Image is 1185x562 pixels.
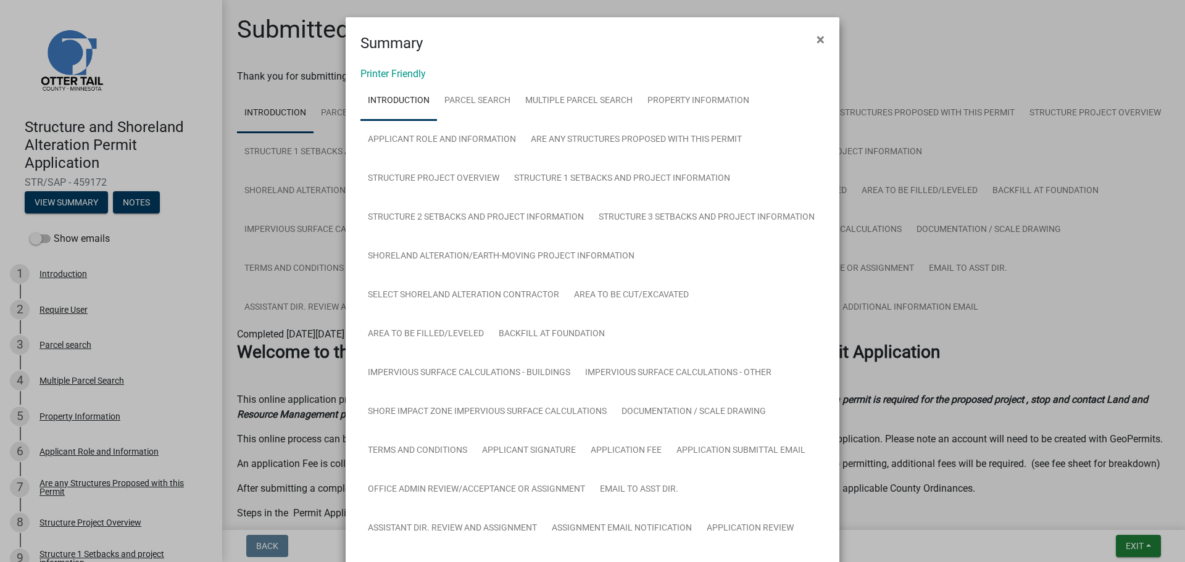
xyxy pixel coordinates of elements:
[360,68,426,80] a: Printer Friendly
[360,431,475,471] a: Terms and Conditions
[592,470,686,510] a: Email to Asst Dir.
[360,392,614,432] a: Shore Impact Zone Impervious Surface Calculations
[518,81,640,121] a: Multiple Parcel Search
[507,159,738,199] a: Structure 1 Setbacks and project information
[360,276,567,315] a: Select Shoreland Alteration contractor
[817,31,825,48] span: ×
[583,431,669,471] a: Application Fee
[491,315,612,354] a: Backfill at foundation
[475,431,583,471] a: Applicant Signature
[578,353,779,393] a: Impervious Surface Calculations - Other
[360,237,642,276] a: Shoreland Alteration/Earth-Moving Project Information
[360,81,437,121] a: Introduction
[544,509,699,548] a: Assignment Email Notification
[523,120,749,160] a: Are any Structures Proposed with this Permit
[360,315,491,354] a: Area to be Filled/Leveled
[591,198,822,238] a: Structure 3 Setbacks and project information
[699,509,801,548] a: Application Review
[614,392,773,432] a: Documentation / Scale Drawing
[437,81,518,121] a: Parcel search
[807,22,834,57] button: Close
[669,431,813,471] a: Application Submittal Email
[360,32,423,54] h4: Summary
[360,509,544,548] a: Assistant Dir. Review and Assignment
[360,159,507,199] a: Structure Project Overview
[360,120,523,160] a: Applicant Role and Information
[360,353,578,393] a: Impervious Surface Calculations - Buildings
[360,198,591,238] a: Structure 2 Setbacks and project information
[567,276,696,315] a: Area to be Cut/Excavated
[640,81,757,121] a: Property Information
[360,470,592,510] a: Office Admin Review/Acceptance or Assignment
